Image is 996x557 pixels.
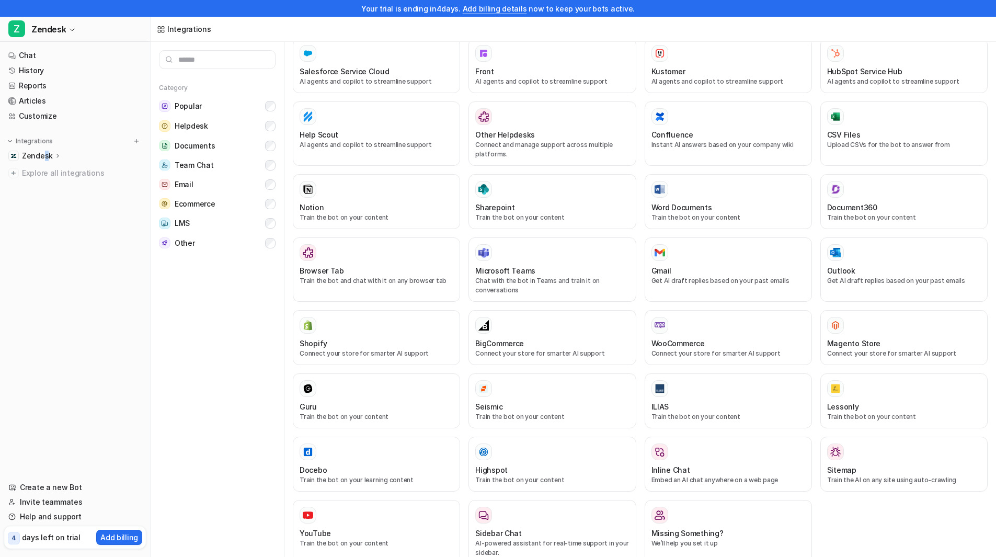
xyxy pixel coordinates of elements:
[645,237,812,302] button: GmailGmailGet AI draft replies based on your past emails
[830,383,841,394] img: Lessonly
[478,111,489,122] img: Other Helpdesks
[293,310,460,365] button: ShopifyShopifyConnect your store for smarter AI support
[468,310,636,365] button: BigCommerceBigCommerceConnect your store for smarter AI support
[463,4,527,13] a: Add billing details
[300,265,344,276] h3: Browser Tab
[827,77,981,86] p: AI agents and copilot to streamline support
[159,218,170,229] img: LMS
[175,218,190,229] span: LMS
[159,96,276,116] button: PopularPopular
[475,401,502,412] h3: Seismic
[478,184,489,195] img: Sharepoint
[10,153,17,159] img: Zendesk
[96,530,142,545] button: Add billing
[645,174,812,229] button: Word DocumentsWord DocumentsTrain the bot on your content
[159,198,170,209] img: Ecommerce
[159,120,170,132] img: Helpdesk
[475,349,629,358] p: Connect your store for smarter AI support
[468,237,636,302] button: Microsoft TeamsMicrosoft TeamsChat with the bot in Teams and train it on conversations
[651,412,805,422] p: Train the bot on your content
[175,101,202,111] span: Popular
[293,373,460,428] button: GuruGuruTrain the bot on your content
[293,174,460,229] button: NotionNotionTrain the bot on your content
[300,401,317,412] h3: Guru
[303,111,313,122] img: Help Scout
[133,138,140,145] img: menu_add.svg
[651,202,712,213] h3: Word Documents
[8,20,25,37] span: Z
[159,213,276,233] button: LMSLMS
[175,121,208,131] span: Helpdesk
[478,48,489,59] img: Front
[159,116,276,136] button: HelpdeskHelpdesk
[827,349,981,358] p: Connect your store for smarter AI support
[8,168,19,178] img: explore all integrations
[827,401,859,412] h3: Lessonly
[100,532,138,543] p: Add billing
[300,412,453,422] p: Train the bot on your content
[303,184,313,195] img: Notion
[303,320,313,331] img: Shopify
[655,510,665,520] img: Missing Something?
[827,276,981,286] p: Get AI draft replies based on your past emails
[820,101,988,166] button: CSV FilesCSV FilesUpload CSVs for the bot to answer from
[830,320,841,331] img: Magento Store
[475,276,629,295] p: Chat with the bot in Teams and train it on conversations
[651,265,672,276] h3: Gmail
[300,129,338,140] h3: Help Scout
[175,141,215,151] span: Documents
[468,373,636,428] button: SeismicSeismicTrain the bot on your content
[645,38,812,93] button: KustomerKustomerAI agents and copilot to streamline support
[167,24,211,35] div: Integrations
[655,111,665,122] img: Confluence
[478,320,489,331] img: BigCommerce
[655,185,665,195] img: Word Documents
[645,373,812,428] button: ILIASILIASTrain the bot on your content
[300,528,331,539] h3: YouTube
[820,174,988,229] button: Document360Document360Train the bot on your content
[468,101,636,166] button: Other HelpdesksOther HelpdesksConnect and manage support across multiple platforms.
[651,349,805,358] p: Connect your store for smarter AI support
[820,38,988,93] button: HubSpot Service HubHubSpot Service HubAI agents and copilot to streamline support
[4,63,146,78] a: History
[651,401,669,412] h3: ILIAS
[827,475,981,485] p: Train the AI on any site using auto-crawling
[651,338,705,349] h3: WooCommerce
[300,276,453,286] p: Train the bot and chat with it on any browser tab
[827,129,860,140] h3: CSV Files
[651,539,805,548] p: We’ll help you set it up
[175,199,215,209] span: Ecommerce
[293,101,460,166] button: Help ScoutHelp ScoutAI agents and copilot to streamline support
[475,66,494,77] h3: Front
[175,160,213,170] span: Team Chat
[827,202,877,213] h3: Document360
[655,322,665,328] img: WooCommerce
[175,238,195,248] span: Other
[820,237,988,302] button: OutlookOutlookGet AI draft replies based on your past emails
[468,174,636,229] button: SharepointSharepointTrain the bot on your content
[827,464,856,475] h3: Sitemap
[159,194,276,213] button: EcommerceEcommerce
[159,136,276,155] button: DocumentsDocuments
[478,383,489,394] img: Seismic
[157,24,211,35] a: Integrations
[293,237,460,302] button: Browser TabBrowser TabTrain the bot and chat with it on any browser tab
[827,140,981,150] p: Upload CSVs for the bot to answer from
[22,532,81,543] p: days left on trial
[645,101,812,166] button: ConfluenceConfluenceInstant AI answers based on your company wiki
[475,213,629,222] p: Train the bot on your content
[655,248,665,257] img: Gmail
[655,48,665,59] img: Kustomer
[655,383,665,394] img: ILIAS
[303,383,313,394] img: Guru
[820,310,988,365] button: Magento StoreMagento StoreConnect your store for smarter AI support
[16,137,53,145] p: Integrations
[475,265,535,276] h3: Microsoft Teams
[6,138,14,145] img: expand menu
[830,248,841,258] img: Outlook
[300,338,327,349] h3: Shopify
[300,77,453,86] p: AI agents and copilot to streamline support
[22,165,142,181] span: Explore all integrations
[4,94,146,108] a: Articles
[651,129,693,140] h3: Confluence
